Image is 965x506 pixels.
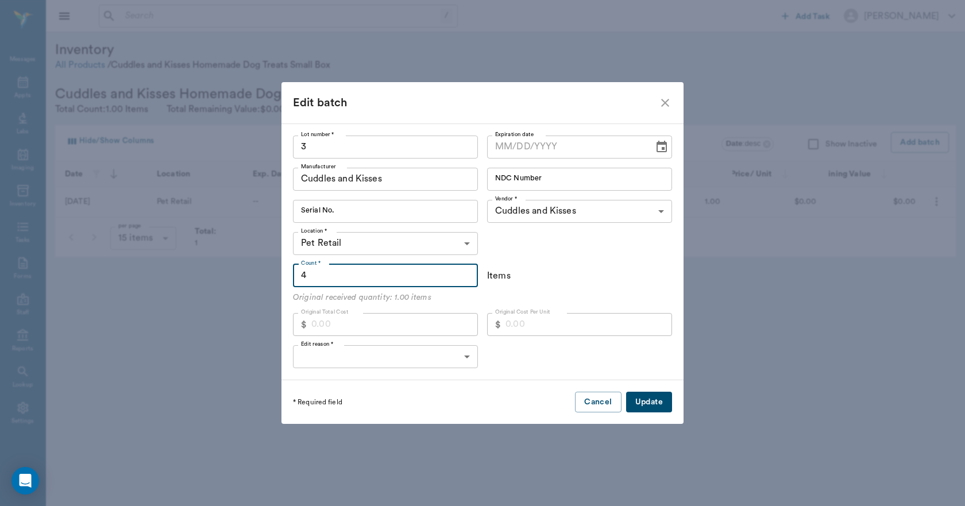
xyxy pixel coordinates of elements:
label: Lot number * [301,130,334,138]
div: Pet Retail [293,232,478,255]
input: 0.00 [505,313,672,336]
label: Expiration date [495,130,534,138]
button: Update [626,392,672,413]
div: Items [487,269,672,283]
label: Manufacturer [301,163,336,171]
button: close [658,96,672,110]
label: Count * [301,259,321,267]
label: Original Total Cost [301,308,349,316]
label: Location * [301,227,327,235]
input: 0.00 [311,313,478,336]
div: Cuddles and Kisses [487,200,672,223]
input: MM/DD/YYYY [487,136,646,159]
p: * Required field [293,397,342,407]
p: $ [495,318,501,331]
p: $ [301,318,307,331]
div: Edit batch [293,94,658,112]
div: Open Intercom Messenger [11,467,39,495]
label: Vendor * [495,195,517,203]
label: Original Cost Per Unit [495,308,550,316]
label: Edit reason * [301,340,334,348]
button: Choose date [650,136,673,159]
div: Original received quantity: 1.00 items [293,292,672,304]
button: Cancel [575,392,621,413]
